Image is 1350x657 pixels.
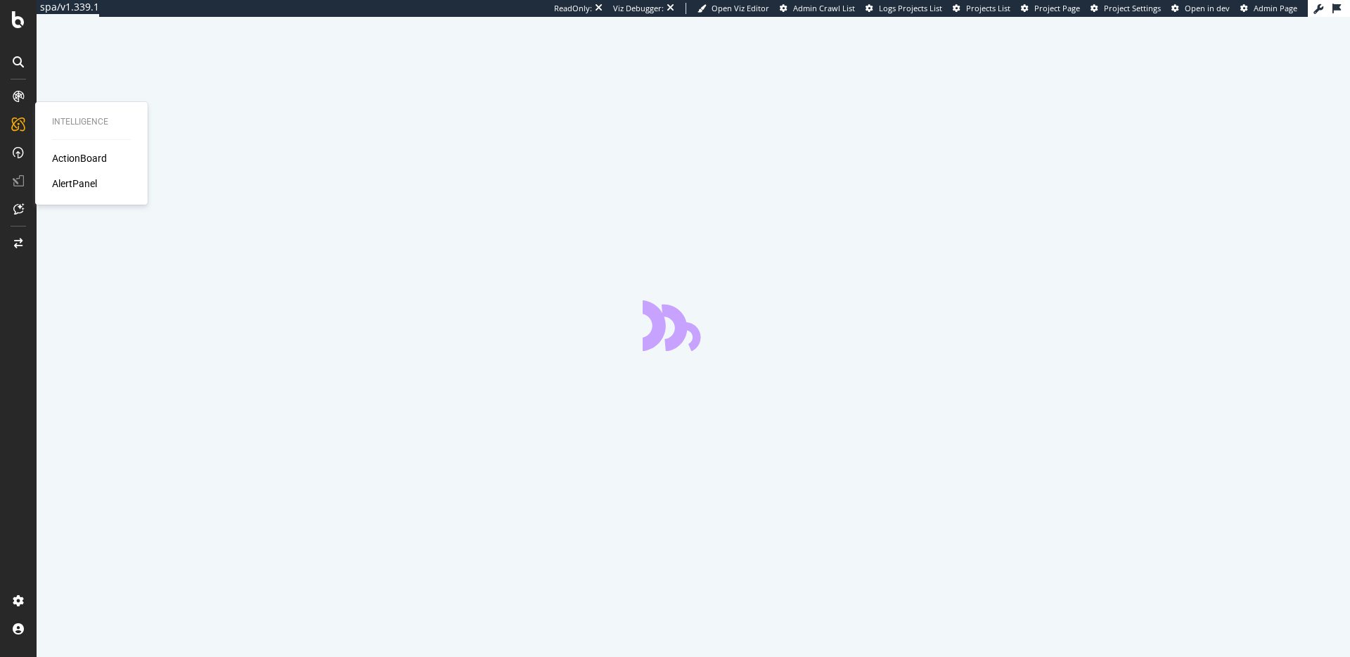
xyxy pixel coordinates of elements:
[613,3,664,14] div: Viz Debugger:
[966,3,1010,13] span: Projects List
[1091,3,1161,14] a: Project Settings
[879,3,942,13] span: Logs Projects List
[1104,3,1161,13] span: Project Settings
[1034,3,1080,13] span: Project Page
[793,3,855,13] span: Admin Crawl List
[52,177,97,191] a: AlertPanel
[780,3,855,14] a: Admin Crawl List
[52,116,131,128] div: Intelligence
[1185,3,1230,13] span: Open in dev
[643,300,744,351] div: animation
[1254,3,1297,13] span: Admin Page
[866,3,942,14] a: Logs Projects List
[697,3,769,14] a: Open Viz Editor
[1240,3,1297,14] a: Admin Page
[1021,3,1080,14] a: Project Page
[712,3,769,13] span: Open Viz Editor
[554,3,592,14] div: ReadOnly:
[52,151,107,165] a: ActionBoard
[1171,3,1230,14] a: Open in dev
[953,3,1010,14] a: Projects List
